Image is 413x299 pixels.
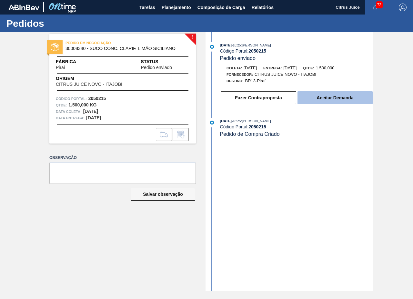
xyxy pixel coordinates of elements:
[56,115,85,121] span: Data entrega:
[248,124,266,129] strong: 2050215
[210,121,214,125] img: atual
[56,102,67,108] span: Qtde :
[241,43,271,47] span: : [PERSON_NAME]
[49,153,196,163] label: Observação
[227,79,244,83] span: Destino:
[56,65,65,70] span: Piraí
[220,119,232,123] span: [DATE]
[86,115,101,120] strong: [DATE]
[297,91,373,104] button: Aceitar Demanda
[252,4,274,11] span: Relatórios
[68,102,96,107] strong: 1.500,000 KG
[83,109,98,114] strong: [DATE]
[131,188,195,201] button: Salvar observação
[197,4,245,11] span: Composição de Carga
[263,66,282,70] span: Entrega:
[283,65,297,70] span: [DATE]
[51,43,59,51] img: status
[221,91,296,104] button: Fazer Contraproposta
[56,95,87,102] span: Código Portal:
[210,45,214,49] img: atual
[56,108,82,115] span: Data coleta:
[8,5,39,10] img: TNhmsLtSVTkK8tSr43FrP2fwEKptu5GPRR3wAAAABJRU5ErkJggg==
[227,73,253,76] span: Fornecedor:
[220,131,280,137] span: Pedido de Compra Criado
[56,82,122,87] span: CITRUS JUICE NOVO - ITAJOBI
[220,48,373,54] div: Código Portal:
[220,55,256,61] span: Pedido enviado
[162,4,191,11] span: Planejamento
[139,4,155,11] span: Tarefas
[56,75,141,82] span: Origem
[65,46,183,51] span: 30008340 - SUCO CONC. CLARIF. LIMÃO SICILIANO
[227,66,242,70] span: Coleta:
[156,128,172,141] div: Ir para Composição de Carga
[241,119,271,123] span: : [PERSON_NAME]
[88,96,106,101] strong: 2050215
[220,43,232,47] span: [DATE]
[303,66,314,70] span: Qtde:
[365,3,386,12] button: Notificações
[6,20,121,27] h1: Pedidos
[245,78,266,83] span: BR13-Piraí
[232,44,241,47] span: - 18:25
[255,72,316,77] span: CITRUS JUICE NOVO - ITAJOBI
[56,58,86,65] span: Fábrica
[65,40,156,46] span: PEDIDO EM NEGOCIAÇÃO
[399,4,407,11] img: Logout
[376,1,383,8] span: 72
[232,119,241,123] span: - 18:25
[141,58,189,65] span: Status
[141,65,172,70] span: Pedido enviado
[173,128,189,141] div: Informar alteração no pedido
[316,65,335,70] span: 1.500,000
[244,65,257,70] span: [DATE]
[248,48,266,54] strong: 2050215
[220,124,373,129] div: Código Portal:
